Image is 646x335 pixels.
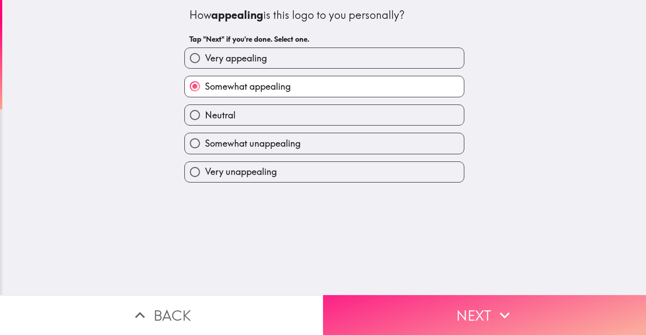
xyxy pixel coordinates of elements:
[185,48,464,68] button: Very appealing
[205,109,236,122] span: Neutral
[205,165,277,178] span: Very unappealing
[323,295,646,335] button: Next
[185,76,464,96] button: Somewhat appealing
[211,8,263,22] b: appealing
[205,80,291,93] span: Somewhat appealing
[185,162,464,182] button: Very unappealing
[205,52,267,65] span: Very appealing
[185,105,464,125] button: Neutral
[189,34,459,44] h6: Tap "Next" if you're done. Select one.
[205,137,301,150] span: Somewhat unappealing
[189,8,459,23] div: How is this logo to you personally?
[185,133,464,153] button: Somewhat unappealing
